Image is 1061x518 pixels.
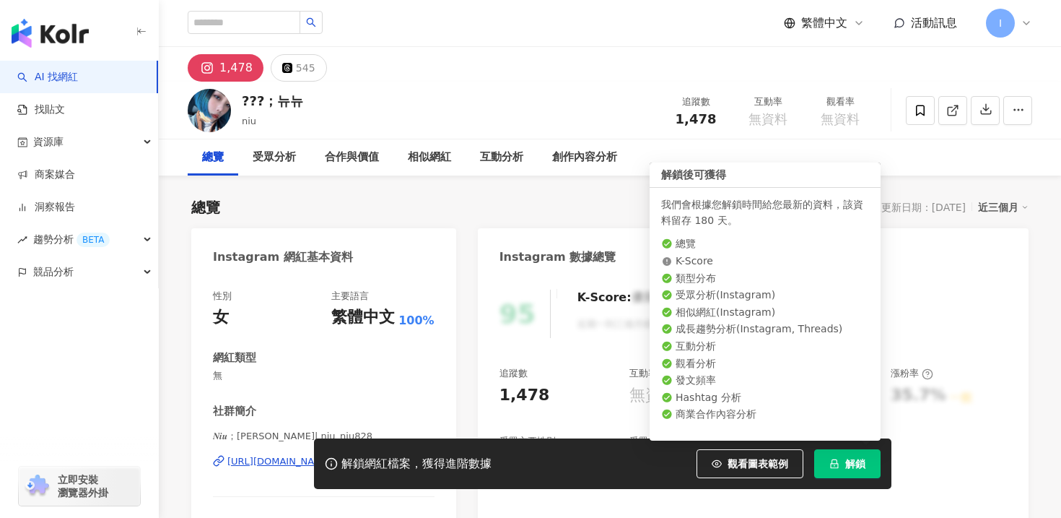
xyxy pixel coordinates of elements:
[676,111,717,126] span: 1,478
[661,288,869,303] li: 受眾分析 ( Instagram )
[845,458,865,470] span: 解鎖
[33,256,74,288] span: 競品分析
[661,237,869,251] li: 總覽
[341,457,492,472] div: 解鎖網紅檔案，獲得進階數據
[213,430,435,443] span: 𝑵𝒊𝒖；[PERSON_NAME]| niu_niu828
[213,350,256,366] div: 網紅類型
[213,290,232,303] div: 性別
[813,95,868,109] div: 觀看率
[191,197,220,217] div: 總覽
[17,70,78,85] a: searchAI 找網紅
[801,15,847,31] span: 繁體中文
[58,473,108,499] span: 立即安裝 瀏覽器外掛
[499,249,616,265] div: Instagram 數據總覽
[661,374,869,388] li: 發文頻率
[331,290,369,303] div: 主要語言
[480,149,523,166] div: 互動分析
[821,112,860,126] span: 無資料
[661,407,869,422] li: 商業合作內容分析
[271,54,327,82] button: 545
[748,112,787,126] span: 無資料
[661,340,869,354] li: 互動分析
[814,449,881,478] button: 解鎖
[19,467,140,506] a: chrome extension立即安裝 瀏覽器外掛
[661,306,869,320] li: 相似網紅 ( Instagram )
[697,449,803,478] button: 觀看圖表範例
[17,200,75,215] a: 洞察報告
[661,391,869,405] li: Hashtag 分析
[253,149,296,166] div: 受眾分析
[629,384,677,407] div: 無資料
[978,198,1029,217] div: 近三個月
[741,95,795,109] div: 互動率
[499,367,528,380] div: 追蹤數
[891,367,933,380] div: 漲粉率
[829,459,839,469] span: lock
[188,54,263,82] button: 1,478
[219,58,253,78] div: 1,478
[661,357,869,371] li: 觀看分析
[728,458,788,470] span: 觀看圖表範例
[577,290,669,306] div: K-Score :
[306,17,316,27] span: search
[296,58,315,78] div: 545
[398,313,434,329] span: 100%
[552,149,617,166] div: 創作內容分析
[213,369,435,382] span: 無
[17,235,27,245] span: rise
[77,233,110,247] div: BETA
[325,149,379,166] div: 合作與價值
[12,19,89,48] img: logo
[668,95,723,109] div: 追蹤數
[33,223,110,256] span: 趨勢分析
[242,92,303,110] div: ???；뉴뉴
[629,435,686,448] div: 受眾主要年齡
[202,149,224,166] div: 總覽
[661,322,869,337] li: 成長趨勢分析 ( Instagram, Threads )
[408,149,451,166] div: 相似網紅
[861,202,966,213] div: 最後更新日期：[DATE]
[213,249,353,265] div: Instagram 網紅基本資料
[661,197,869,228] div: 我們會根據您解鎖時間給您最新的資料，該資料留存 180 天。
[242,116,256,126] span: niu
[188,89,231,132] img: KOL Avatar
[17,168,75,182] a: 商案媒合
[23,475,51,498] img: chrome extension
[999,15,1002,31] span: I
[661,254,869,269] li: K-Score
[650,163,881,188] div: 解鎖後可獲得
[499,435,556,448] div: 受眾主要性別
[17,103,65,117] a: 找貼文
[661,272,869,286] li: 類型分布
[499,384,550,407] div: 1,478
[213,306,229,329] div: 女
[629,367,672,380] div: 互動率
[331,306,395,329] div: 繁體中文
[33,126,64,158] span: 資源庫
[213,404,256,419] div: 社群簡介
[911,16,957,30] span: 活動訊息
